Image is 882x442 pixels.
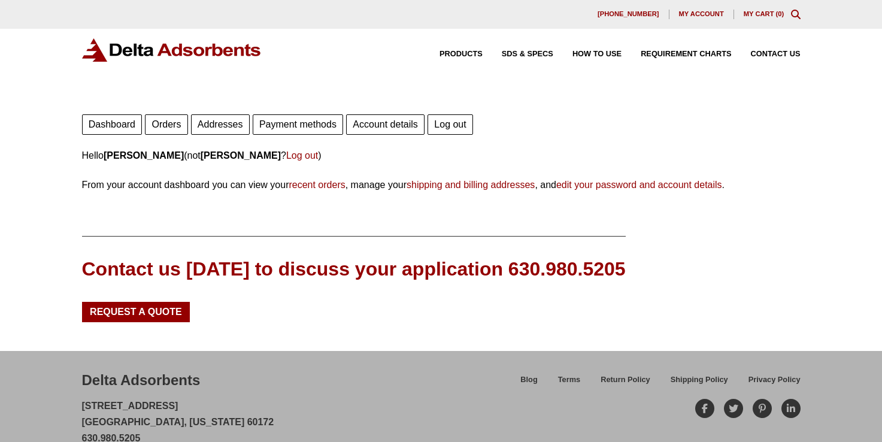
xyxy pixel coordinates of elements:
a: SDS & SPECS [483,50,553,58]
span: Shipping Policy [671,376,728,384]
a: Contact Us [732,50,801,58]
div: Delta Adsorbents [82,370,201,390]
a: Orders [145,114,187,135]
a: recent orders [289,180,345,190]
span: Blog [520,376,537,384]
a: Dashboard [82,114,143,135]
span: Return Policy [601,376,650,384]
a: Log out [428,114,473,135]
strong: [PERSON_NAME] [104,150,184,161]
span: How to Use [572,50,622,58]
a: Addresses [191,114,250,135]
div: Toggle Modal Content [791,10,801,19]
a: Products [420,50,483,58]
a: My Cart (0) [744,10,784,17]
span: Requirement Charts [641,50,731,58]
span: Privacy Policy [748,376,801,384]
a: Shipping Policy [660,373,738,394]
a: Terms [548,373,590,394]
a: My account [669,10,734,19]
a: Account details [346,114,425,135]
a: shipping and billing addresses [407,180,535,190]
img: Delta Adsorbents [82,38,262,62]
nav: Account pages [82,111,801,135]
p: From your account dashboard you can view your , manage your , and . [82,177,801,193]
a: Return Policy [590,373,660,394]
span: Products [440,50,483,58]
div: Contact us [DATE] to discuss your application 630.980.5205 [82,256,626,283]
span: My account [679,11,724,17]
a: Requirement Charts [622,50,731,58]
span: 0 [778,10,781,17]
span: [PHONE_NUMBER] [598,11,659,17]
span: Terms [558,376,580,384]
a: Request a Quote [82,302,190,322]
a: Privacy Policy [738,373,801,394]
strong: [PERSON_NAME] [201,150,281,161]
p: Hello (not ? ) [82,147,801,164]
span: Contact Us [751,50,801,58]
span: SDS & SPECS [502,50,553,58]
a: Blog [510,373,547,394]
a: How to Use [553,50,622,58]
a: Payment methods [253,114,343,135]
a: edit your password and account details [556,180,722,190]
a: Log out [286,150,318,161]
span: Request a Quote [90,307,182,317]
a: [PHONE_NUMBER] [588,10,669,19]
